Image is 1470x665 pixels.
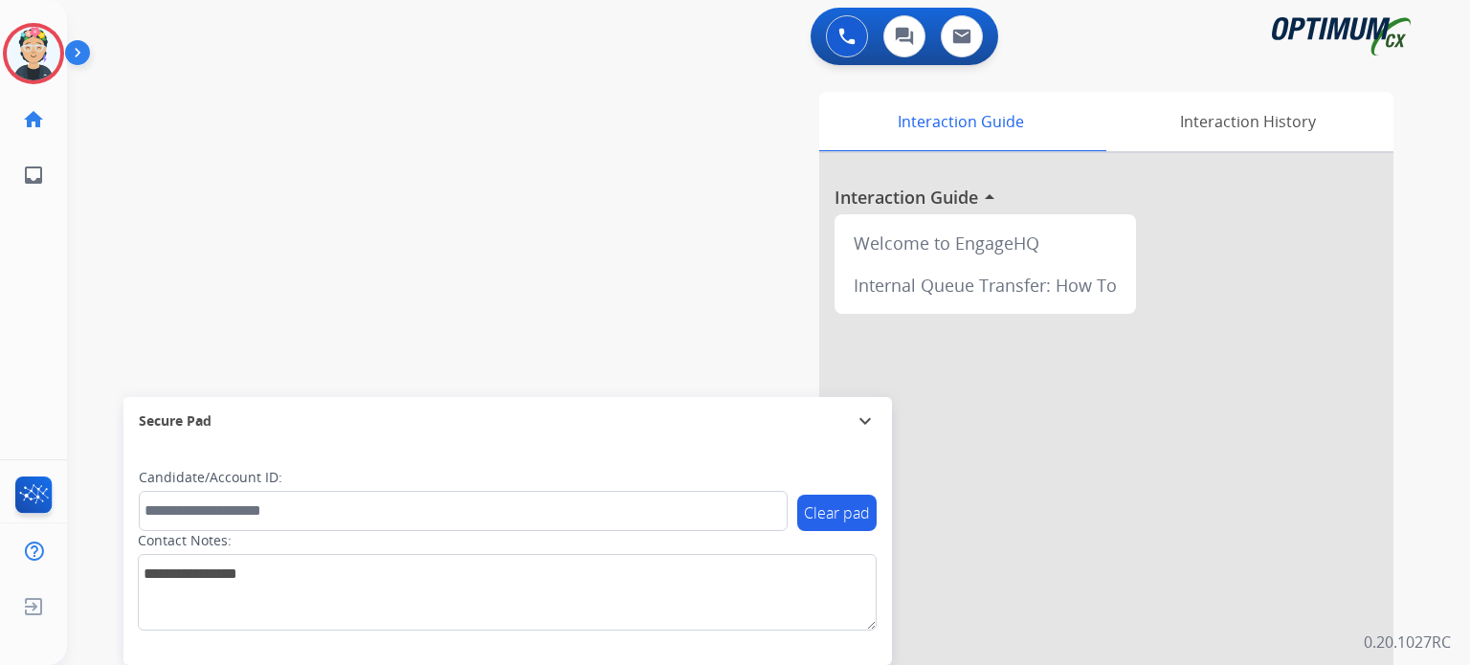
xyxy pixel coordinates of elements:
[797,495,877,531] button: Clear pad
[138,531,232,550] label: Contact Notes:
[139,411,212,431] span: Secure Pad
[22,108,45,131] mat-icon: home
[854,410,877,432] mat-icon: expand_more
[139,468,282,487] label: Candidate/Account ID:
[842,222,1128,264] div: Welcome to EngageHQ
[842,264,1128,306] div: Internal Queue Transfer: How To
[22,164,45,187] mat-icon: inbox
[1364,631,1451,654] p: 0.20.1027RC
[7,27,60,80] img: avatar
[819,92,1102,151] div: Interaction Guide
[1102,92,1393,151] div: Interaction History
